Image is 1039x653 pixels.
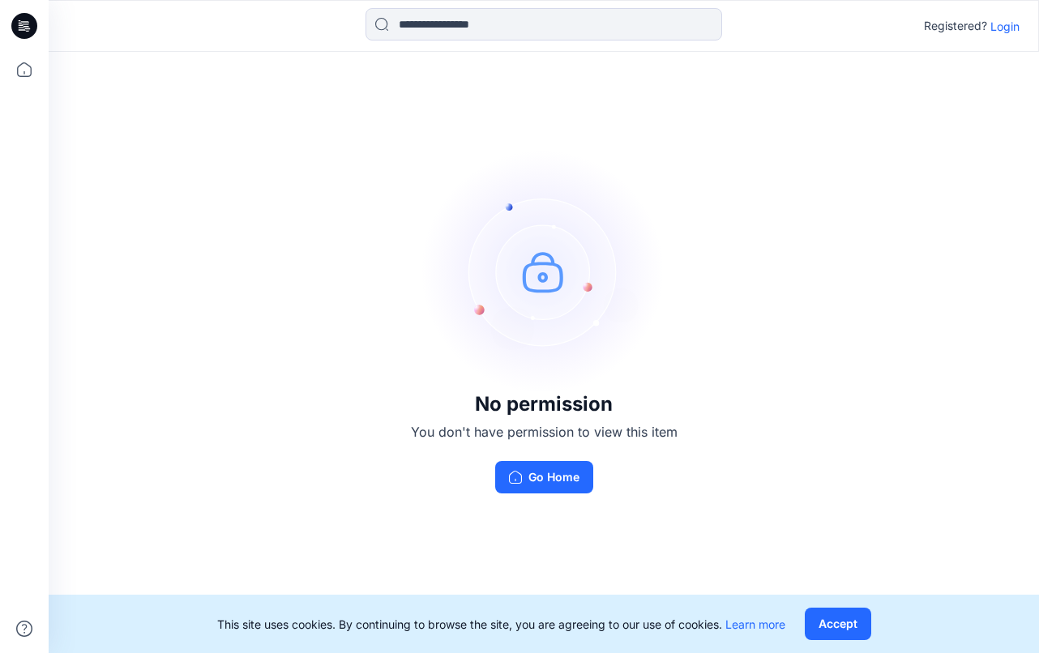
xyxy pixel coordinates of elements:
[217,616,785,633] p: This site uses cookies. By continuing to browse the site, you are agreeing to our use of cookies.
[411,422,678,442] p: You don't have permission to view this item
[422,150,665,393] img: no-perm.svg
[805,608,871,640] button: Accept
[990,18,1020,35] p: Login
[725,617,785,631] a: Learn more
[411,393,678,416] h3: No permission
[924,16,987,36] p: Registered?
[495,461,593,493] button: Go Home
